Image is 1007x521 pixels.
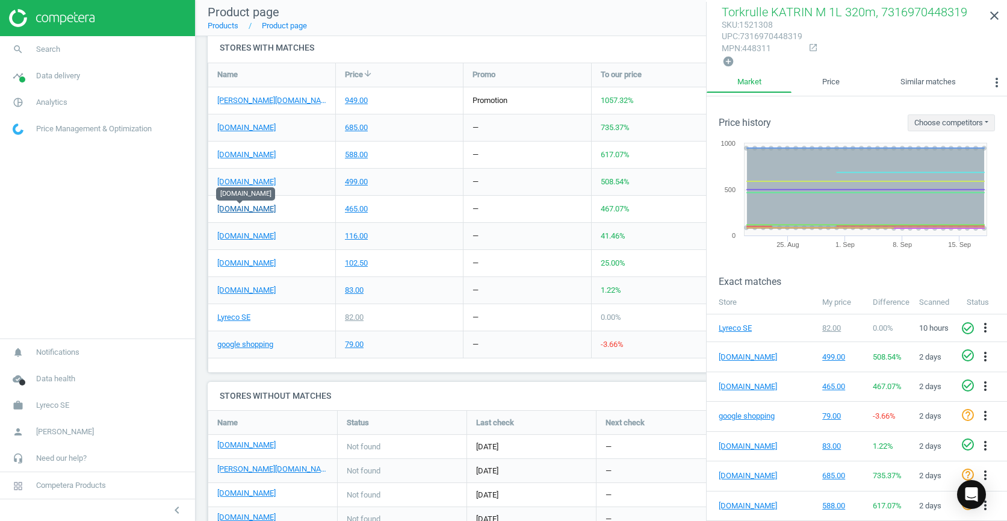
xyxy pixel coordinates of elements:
span: 41.46 % [601,231,625,240]
h3: Exact matches [719,276,1007,287]
i: help_outline [961,408,975,422]
a: [DOMAIN_NAME] [217,204,276,214]
a: [PERSON_NAME][DOMAIN_NAME] [217,464,328,475]
a: [DOMAIN_NAME] [217,231,276,242]
a: [DOMAIN_NAME] [719,441,779,452]
th: Scanned [914,291,961,314]
div: — [473,176,479,187]
span: Name [217,417,238,428]
span: To our price [601,69,642,80]
i: check_circle_outline [961,437,975,452]
div: — [473,204,479,214]
span: Not found [347,441,380,452]
span: 735.37 % [601,123,630,132]
span: 467.07 % [873,382,902,391]
span: 25.00 % [601,258,625,267]
span: upc [722,31,738,41]
div: — [473,285,479,296]
span: 508.54 % [873,352,902,361]
div: — [473,312,479,323]
i: arrow_downward [363,69,373,78]
i: check_circle_outline [961,348,975,363]
a: Lyreco SE [217,312,250,323]
span: Competera Products [36,480,106,491]
a: [DOMAIN_NAME] [217,176,276,187]
span: Name [217,69,238,80]
div: 499.00 [345,176,368,187]
div: 102.50 [345,258,368,269]
div: 685.00 [822,470,861,481]
span: 10 hours [919,323,949,332]
span: -3.66 % [601,340,624,349]
div: 465.00 [822,381,861,392]
i: check_circle_outline [961,321,975,335]
th: Store [707,291,816,314]
span: Search [36,44,60,55]
button: more_vert [978,320,993,336]
span: 2 days [919,471,941,480]
span: Need our help? [36,453,87,464]
span: [DATE] [476,490,587,501]
a: [DOMAIN_NAME] [217,285,276,296]
th: Difference [867,291,914,314]
text: 0 [732,232,736,239]
i: check_circle_outline [961,378,975,393]
i: more_vert [978,408,993,423]
span: Notifications [36,347,79,358]
button: more_vert [978,349,993,365]
span: [DATE] [476,466,587,476]
span: 2 days [919,411,941,420]
a: [DOMAIN_NAME] [217,258,276,269]
span: Data health [36,373,75,384]
a: [DOMAIN_NAME] [217,122,276,133]
button: add_circle [722,55,735,69]
tspan: 8. Sep [893,241,912,248]
div: : 7316970448319 [722,31,802,42]
span: 2 days [919,382,941,391]
span: Analytics [36,97,67,108]
span: 467.07 % [601,204,630,213]
i: chevron_left [170,503,184,517]
div: : 448311 [722,43,802,54]
div: 116.00 [345,231,368,242]
div: [DOMAIN_NAME] [216,187,275,201]
i: help_outline [961,467,975,482]
button: more_vert [978,379,993,395]
span: 735.37 % [873,471,902,480]
div: — [473,149,479,160]
span: 2 days [919,352,941,361]
i: timeline [7,64,29,87]
div: — [473,231,479,242]
h3: Price history [719,117,771,128]
span: 2 days [919,441,941,451]
a: Market [707,72,792,93]
i: more_vert [978,468,993,482]
text: 1000 [721,140,736,147]
span: 1.22 % [601,285,621,295]
a: open_in_new [802,43,818,54]
span: -3.66 % [873,411,896,420]
a: [DOMAIN_NAME] [719,501,779,511]
h4: Stores without matches [208,382,995,410]
i: more_vert [978,320,993,335]
a: [DOMAIN_NAME] [719,470,779,481]
tspan: 1. Sep [835,241,855,248]
span: Last check [476,417,514,428]
a: Similar matches [870,72,987,93]
span: 1057.32 % [601,96,634,105]
i: more_vert [978,379,993,393]
span: 2 days [919,501,941,510]
a: Products [208,21,238,30]
div: 83.00 [345,285,364,296]
div: 79.00 [822,411,861,422]
i: open_in_new [808,43,818,52]
span: 0.00 % [601,313,621,322]
i: close [987,8,1002,23]
button: Choose competitors [908,114,995,131]
button: more_vert [978,438,993,454]
i: more_vert [990,75,1004,90]
a: [DOMAIN_NAME] [719,352,779,363]
i: search [7,38,29,61]
i: more_vert [978,438,993,453]
img: wGWNvw8QSZomAAAAABJRU5ErkJggg== [13,123,23,135]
